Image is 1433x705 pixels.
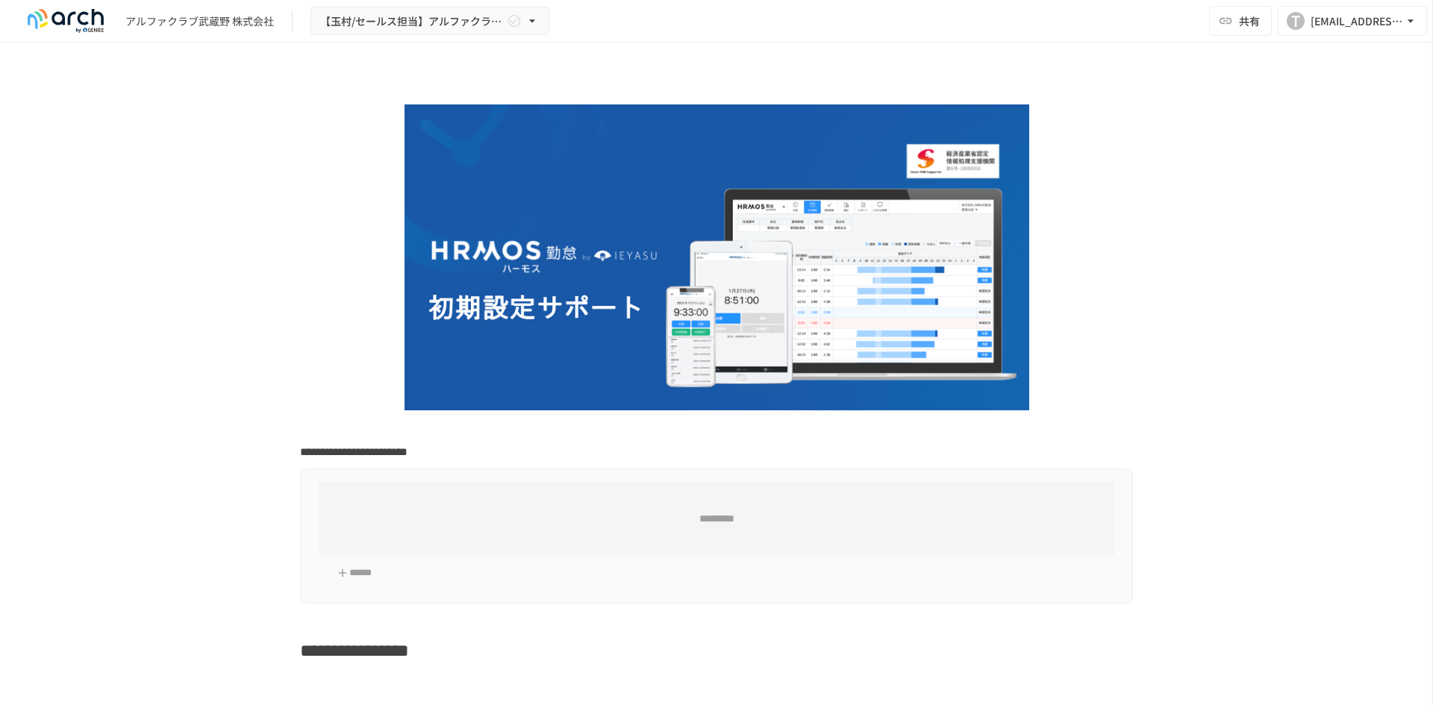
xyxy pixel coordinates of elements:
img: logo-default@2x-9cf2c760.svg [18,9,113,33]
div: [EMAIL_ADDRESS][DOMAIN_NAME] [1311,12,1403,31]
div: アルファクラブ武蔵野 株式会社 [125,13,274,29]
button: 共有 [1209,6,1272,36]
button: T[EMAIL_ADDRESS][DOMAIN_NAME] [1278,6,1427,36]
button: 【玉村/セールス担当】アルファクラブ武蔵野 株式会社様_初期設定サポート [310,7,549,36]
div: T [1287,12,1305,30]
span: 【玉村/セールス担当】アルファクラブ武蔵野 株式会社様_初期設定サポート [320,12,504,31]
span: 共有 [1239,13,1260,29]
img: GdztLVQAPnGLORo409ZpmnRQckwtTrMz8aHIKJZF2AQ [405,104,1029,410]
